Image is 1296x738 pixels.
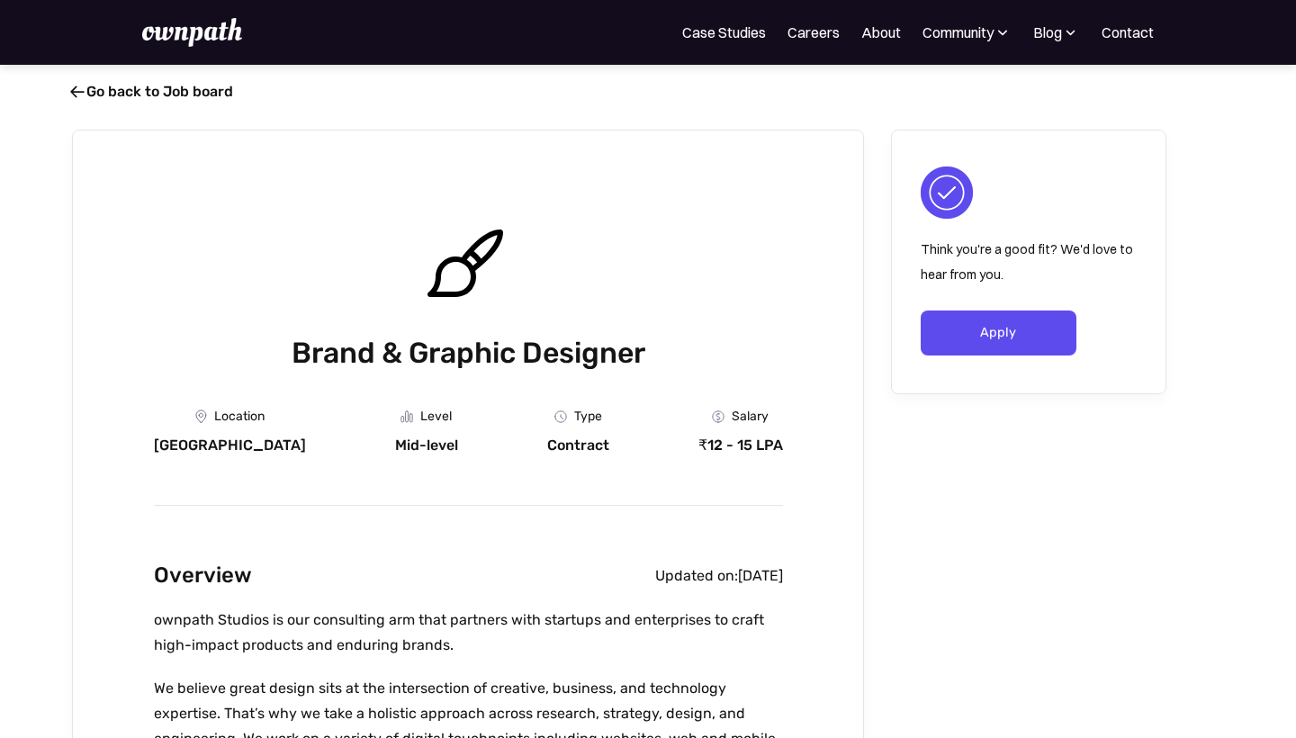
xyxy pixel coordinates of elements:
[1033,22,1062,43] div: Blog
[861,22,901,43] a: About
[922,22,1012,43] div: Community
[922,22,994,43] div: Community
[682,22,766,43] a: Case Studies
[738,567,783,585] div: [DATE]
[1033,22,1080,43] div: Blog
[70,83,85,101] span: 
[420,409,452,424] div: Level
[921,310,1076,355] a: Apply
[712,410,724,423] img: Money Icon - Job Board X Webflow Template
[154,332,783,373] h1: Brand & Graphic Designer
[1102,22,1154,43] a: Contact
[72,83,233,100] a: Go back to Job board
[195,409,207,424] img: Location Icon - Job Board X Webflow Template
[154,558,252,593] h2: Overview
[395,436,458,454] div: Mid-level
[154,436,306,454] div: [GEOGRAPHIC_DATA]
[154,607,783,658] p: ownpath Studios is our consulting arm that partners with startups and enterprises to craft high-i...
[921,237,1137,287] p: Think you're a good fit? We'd love to hear from you.
[655,567,738,585] div: Updated on:
[574,409,602,424] div: Type
[787,22,840,43] a: Careers
[554,410,567,423] img: Clock Icon - Job Board X Webflow Template
[732,409,769,424] div: Salary
[214,409,265,424] div: Location
[547,436,609,454] div: Contract
[400,410,413,423] img: Graph Icon - Job Board X Webflow Template
[698,436,783,454] div: ₹12 - 15 LPA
